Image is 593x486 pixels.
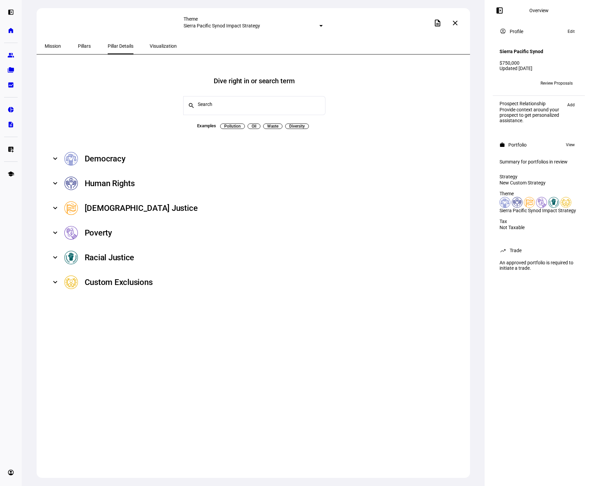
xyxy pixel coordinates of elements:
[500,208,578,213] div: Sierra Pacific Synod Impact Strategy
[45,147,464,171] mat-expansion-panel-header: Pillar iconDemocracy
[510,248,522,253] div: Trade
[64,226,78,240] img: Pillar icon
[85,252,134,263] div: Racial Justice
[535,78,578,89] button: Review Proposals
[78,44,91,48] span: Pillars
[4,103,18,116] a: pie_chart
[289,124,305,129] span: Diversity
[45,221,464,245] mat-expansion-panel-header: Pillar iconPoverty
[4,63,18,77] a: folder_copy
[45,245,464,270] mat-expansion-panel-header: Pillar iconRacial Justice
[45,171,464,196] mat-expansion-panel-header: Pillar iconHuman Rights
[560,197,571,208] img: corporateEthics.custom.svg
[500,60,578,66] div: $750,000
[85,277,153,288] div: Custom Exclusions
[568,27,575,36] span: Edit
[45,270,464,295] mat-expansion-panel-header: Pillar iconCustom Exclusions
[183,99,196,112] mat-icon: search
[150,44,177,48] span: Visualization
[500,28,506,35] mat-icon: account_circle
[197,122,216,130] span: Examples
[566,141,575,149] span: View
[529,8,549,13] div: Overview
[108,44,133,48] span: Pillar Details
[85,178,135,189] div: Human Rights
[500,101,564,106] div: Prospect Relationship
[508,142,527,148] div: Portfolio
[541,78,573,89] span: Review Proposals
[184,16,322,22] div: Theme
[500,219,578,224] div: Tax
[198,102,325,107] input: Search
[500,27,578,36] eth-panel-overview-card-header: Profile
[500,141,578,149] eth-panel-overview-card-header: Portfolio
[500,107,564,123] div: Provide context around your prospect to get personalized assistance.
[7,9,14,16] eth-mat-symbol: left_panel_open
[64,177,78,190] img: Pillar icon
[536,197,547,208] img: poverty.colored.svg
[500,49,543,54] h4: Sierra Pacific Synod
[567,101,575,109] span: Add
[500,197,510,208] img: democracy.colored.svg
[500,247,506,254] mat-icon: trending_up
[64,152,78,165] img: Pillar icon
[45,196,464,221] mat-expansion-panel-header: Pillar icon[DEMOGRAPHIC_DATA] Justice
[7,52,14,59] eth-mat-symbol: group
[7,121,14,128] eth-mat-symbol: description
[563,141,578,149] button: View
[564,101,578,109] button: Add
[510,29,523,34] div: Profile
[500,174,578,179] div: Strategy
[7,171,14,177] eth-mat-symbol: school
[548,197,559,208] img: racialJustice.colored.svg
[184,23,260,28] mat-select-trigger: Sierra Pacific Synod Impact Strategy
[64,275,78,289] img: Pillar icon
[500,246,578,255] eth-panel-overview-card-header: Trade
[500,225,578,230] div: Not Taxable
[200,122,309,130] mat-chip-listbox: Search tags
[45,44,61,48] span: Mission
[4,78,18,92] a: bid_landscape
[451,19,459,27] mat-icon: close
[524,197,535,208] img: lgbtqJustice.colored.svg
[502,81,508,86] span: MN
[7,106,14,113] eth-mat-symbol: pie_chart
[495,6,504,15] mat-icon: left_panel_open
[85,153,126,164] div: Democracy
[500,180,578,185] div: New Custom Strategy
[64,201,78,215] img: Pillar icon
[500,142,505,148] mat-icon: work
[433,19,442,27] mat-icon: description
[500,66,578,71] div: Updated [DATE]
[495,257,582,273] div: An approved portfolio is required to initiate a trade.
[7,469,14,476] eth-mat-symbol: account_circle
[4,48,18,62] a: group
[214,76,294,85] h2: Dive right in or search term
[4,118,18,131] a: description
[252,124,256,129] span: Oil
[4,24,18,37] a: home
[85,227,112,238] div: Poverty
[7,82,14,88] eth-mat-symbol: bid_landscape
[512,197,523,208] img: humanRights.colored.svg
[85,203,198,214] div: [DEMOGRAPHIC_DATA] Justice
[500,191,578,196] div: Theme
[564,27,578,36] button: Edit
[7,146,14,153] eth-mat-symbol: list_alt_add
[7,27,14,34] eth-mat-symbol: home
[500,159,578,164] div: Summary for portfolios in review
[64,251,78,264] img: Pillar icon
[267,124,278,129] span: Waste
[224,124,241,129] span: Pollution
[7,67,14,73] eth-mat-symbol: folder_copy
